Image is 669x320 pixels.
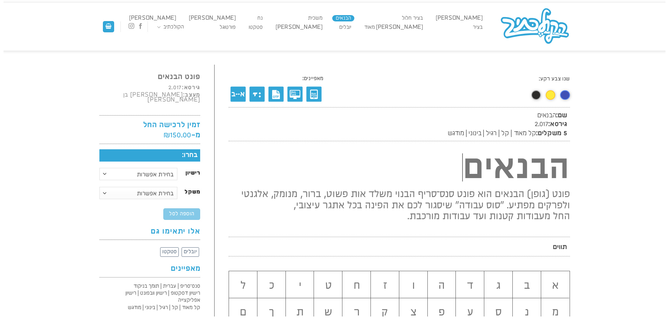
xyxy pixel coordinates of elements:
[229,237,570,256] p: תווים
[216,24,239,31] a: פורטוגל
[314,307,342,318] h2: ש
[336,24,354,31] a: יובלים
[164,131,170,139] span: ₪
[342,280,371,292] h2: ח
[257,307,286,318] h2: ך
[229,280,257,292] h2: ל
[164,131,191,139] bdi: 150.00
[448,130,536,137] span: קל מאוד | קל | רגיל | בינוני | מודגש
[428,307,456,318] h2: פ
[456,280,484,292] h2: ד
[534,120,548,128] span: 2.017
[229,307,257,318] h2: ם
[168,84,182,91] span: 2.017
[103,21,114,33] a: מעבר לסל הקניות
[513,307,541,318] h2: נ
[99,93,201,103] h6: מעצב:
[126,15,179,21] a: [PERSON_NAME]
[541,280,570,292] h2: א
[229,75,248,104] div: קרנינג
[123,92,200,103] span: [PERSON_NAME] בן [PERSON_NAME]
[248,75,267,104] div: תמיכה בניקוד מתוכנת
[99,120,201,141] h4: זמין לרכישה החל מ-
[361,24,426,31] a: [PERSON_NAME] מאוד
[304,75,323,82] p: מאפיינים:
[286,75,304,104] div: Webfont
[229,150,570,187] h1: הבנאים
[245,24,266,31] a: סטקטו
[428,280,456,292] h2: ה
[151,227,200,236] span: אלו יתאימו גם
[254,15,266,21] a: נח
[229,107,570,141] span: שם: גירסא: 5 משקלים:
[163,208,200,220] button: הוספה לסל
[432,15,486,21] a: [PERSON_NAME]
[185,15,239,21] a: [PERSON_NAME]
[154,24,188,31] a: הקולכתיב
[184,171,200,176] label: רישיון
[484,307,513,318] h2: ס
[248,85,267,104] img: תמיכה בניקוד מתוכנת
[399,307,428,318] h2: צ
[102,283,201,312] p: סנס־סריפ | עברית | תומך בניקוד רישיון דסקטופ | רישיון וובפונט | רישיון אפליקצייה קל מאוד | קל | ר...
[305,15,326,21] a: משׂכית
[484,280,513,292] h2: ג
[286,307,314,318] h2: ת
[99,264,201,274] h4: מאפיינים
[500,7,570,46] img: הקולכתיב
[399,280,428,292] h2: ו
[257,280,286,292] h2: כ
[99,85,201,90] h6: גירסא:
[541,307,570,318] h2: מ
[99,72,201,82] h4: פונט הבנאים
[99,149,201,162] h5: בחרו:
[342,307,371,318] h2: ר
[537,112,556,119] span: הבנאים
[128,23,134,30] a: עקבו אחרינו באינסטגרם
[456,307,484,318] h2: ע
[398,15,426,21] a: בציר חלול
[182,247,199,256] a: יובלים
[304,85,323,104] img: Application Font license
[160,247,179,256] a: סטקטו
[267,75,286,104] div: TTF - OpenType Flavor
[286,85,304,104] img: Webfont
[371,307,399,318] h2: ק
[267,85,286,104] img: TTF - OpenType Flavor
[469,24,486,31] a: בציר
[371,280,399,292] h2: ז
[184,249,197,255] span: יובלים
[162,249,177,255] span: סטקטו
[513,280,541,292] h2: ב
[456,76,570,83] span: שנו צבע רקע:
[314,280,342,292] h2: ט
[184,190,200,195] label: משקל
[304,75,323,104] div: Application Font license
[138,23,143,30] a: עקבו אחרינו בפייסבוק
[332,15,354,21] a: הבנאים
[229,184,570,222] h2: פונט (גופן) הבנאים הוא פונט סנס־סריף הבנוי משלד אות פשוט, ברור, מנומק, אלגנטי ולפרקים מפתיע. "סוס...
[273,24,326,31] a: [PERSON_NAME]
[286,280,314,292] h2: י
